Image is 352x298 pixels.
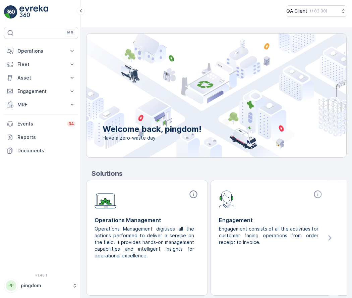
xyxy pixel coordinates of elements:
[6,280,16,291] div: PP
[17,88,65,95] p: Engagement
[17,48,65,54] p: Operations
[103,135,201,141] span: Have a zero-waste day
[4,85,78,98] button: Engagement
[17,101,65,108] p: MRF
[4,279,78,293] button: PPpingdom
[17,134,75,141] p: Reports
[4,273,78,277] span: v 1.48.1
[219,190,235,208] img: module-icon
[17,120,63,127] p: Events
[95,226,194,259] p: Operations Management digitises all the actions performed to deliver a service on the field. It p...
[4,5,17,19] img: logo
[219,216,324,224] p: Engagement
[19,5,48,19] img: logo_light-DOdMpM7g.png
[310,8,327,14] p: ( +03:00 )
[21,282,69,289] p: pingdom
[56,34,346,157] img: city illustration
[95,216,199,224] p: Operations Management
[17,147,75,154] p: Documents
[286,5,347,17] button: QA Client(+03:00)
[4,117,78,131] a: Events34
[67,30,73,36] p: ⌘B
[92,168,347,179] p: Solutions
[68,121,74,127] p: 34
[4,144,78,157] a: Documents
[4,58,78,71] button: Fleet
[286,8,307,14] p: QA Client
[4,98,78,111] button: MRF
[17,61,65,68] p: Fleet
[4,131,78,144] a: Reports
[95,190,116,209] img: module-icon
[219,226,318,246] p: Engagement consists of all the activities for customer facing operations from order receipt to in...
[4,44,78,58] button: Operations
[103,124,201,135] p: Welcome back, pingdom!
[4,71,78,85] button: Asset
[17,74,65,81] p: Asset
